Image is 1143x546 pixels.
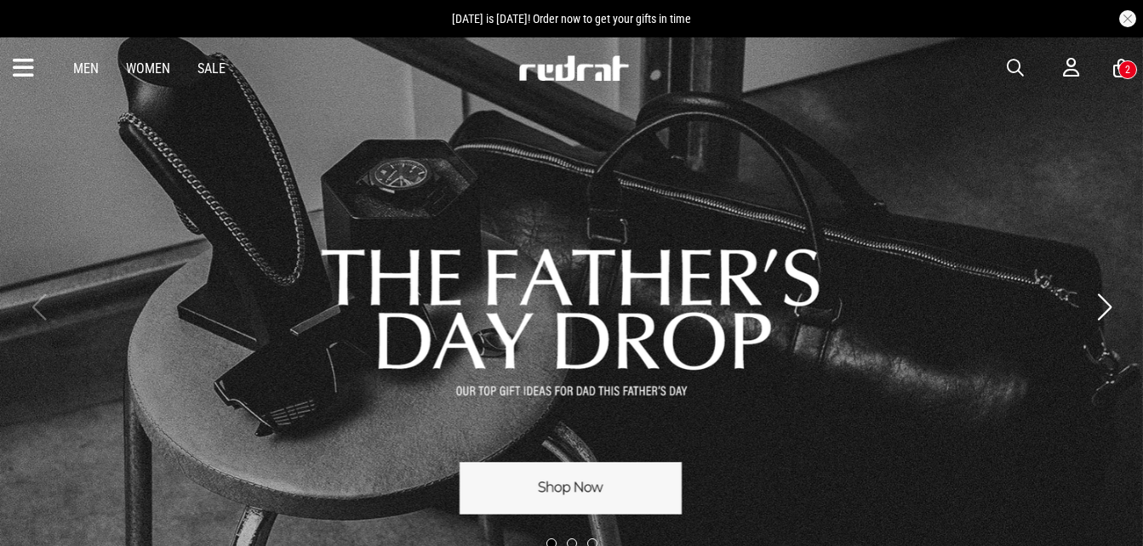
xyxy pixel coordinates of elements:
[452,12,691,26] span: [DATE] is [DATE]! Order now to get your gifts in time
[27,288,50,326] button: Previous slide
[73,60,99,77] a: Men
[197,60,226,77] a: Sale
[126,60,170,77] a: Women
[1113,60,1129,77] a: 2
[1093,288,1116,326] button: Next slide
[1125,64,1130,76] div: 2
[517,55,630,81] img: Redrat logo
